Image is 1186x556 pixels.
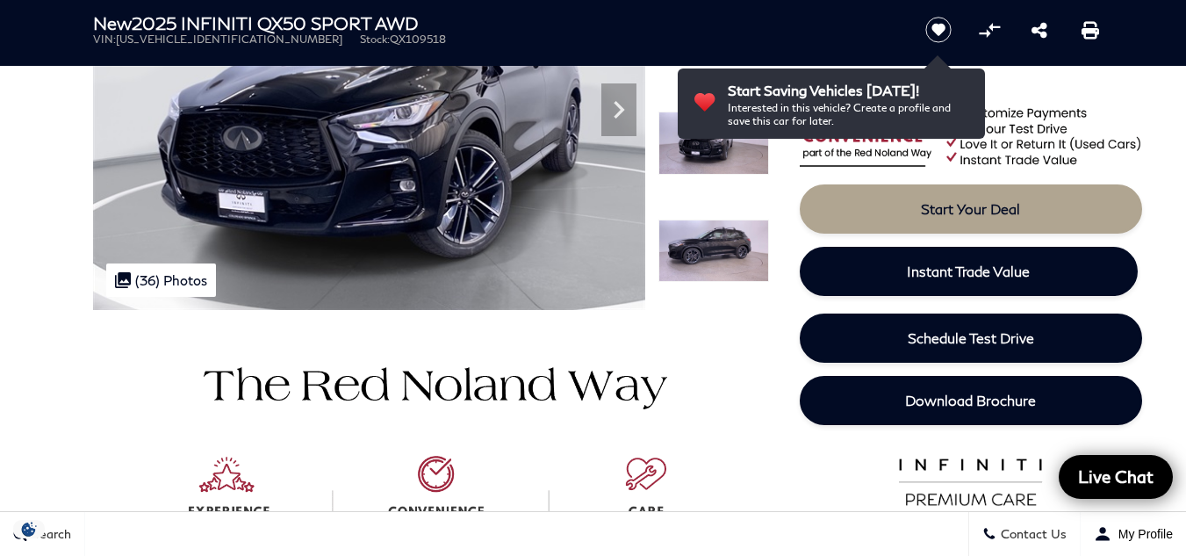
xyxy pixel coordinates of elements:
[658,220,769,283] img: New 2025 BLACK OBSIDIAN INFINITI SPORT AWD image 4
[919,16,958,44] button: Save vehicle
[93,32,116,46] span: VIN:
[93,13,896,32] h1: 2025 INFINITI QX50 SPORT AWD
[601,83,636,136] div: Next
[116,32,342,46] span: [US_VEHICLE_IDENTIFICATION_NUMBER]
[106,264,216,297] div: (36) Photos
[905,392,1036,408] span: Download Brochure
[800,376,1142,425] a: Download Brochure
[976,17,1003,43] button: Compare Vehicle
[908,329,1034,346] span: Schedule Test Drive
[93,12,132,33] strong: New
[27,527,71,542] span: Search
[1059,455,1173,499] a: Live Chat
[800,314,1142,363] a: Schedule Test Drive
[9,520,49,538] img: Opt-Out Icon
[658,112,769,175] img: New 2025 BLACK OBSIDIAN INFINITI SPORT AWD image 3
[1111,527,1173,541] span: My Profile
[800,184,1142,234] a: Start Your Deal
[1069,466,1162,487] span: Live Chat
[800,247,1138,296] a: Instant Trade Value
[390,32,446,46] span: QX109518
[1082,19,1099,40] a: Print this New 2025 INFINITI QX50 SPORT AWD
[360,32,390,46] span: Stock:
[885,454,1056,524] img: infinitipremiumcare.png
[1081,512,1186,556] button: Open user profile menu
[1031,19,1047,40] a: Share this New 2025 INFINITI QX50 SPORT AWD
[9,520,49,538] section: Click to Open Cookie Consent Modal
[996,527,1067,542] span: Contact Us
[921,200,1020,217] span: Start Your Deal
[907,263,1030,279] span: Instant Trade Value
